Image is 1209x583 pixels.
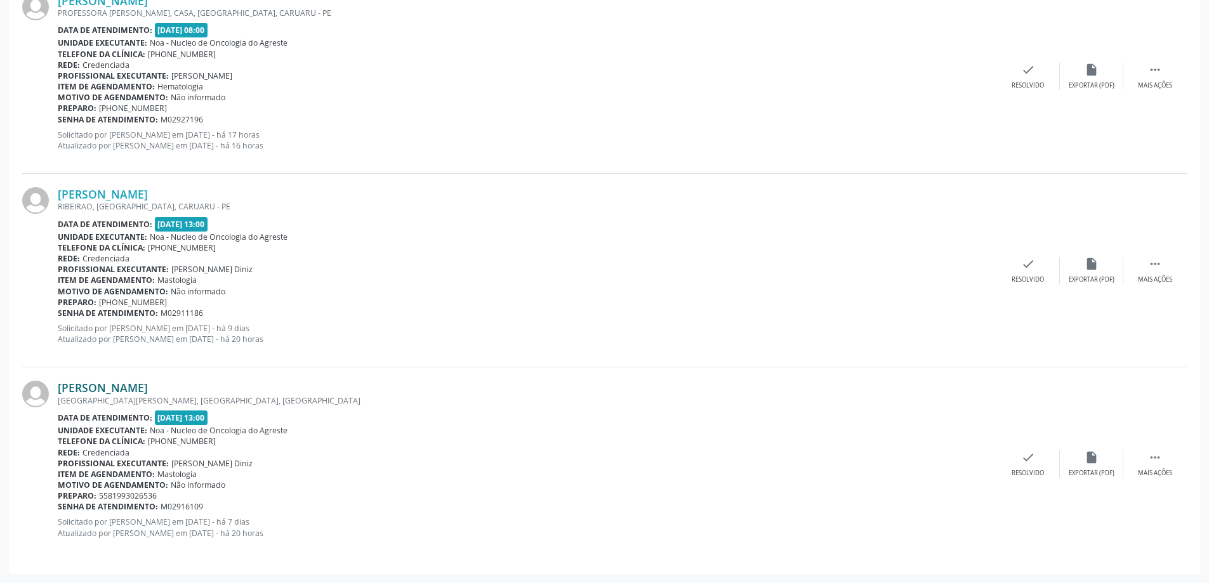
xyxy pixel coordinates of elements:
b: Preparo: [58,490,96,501]
b: Telefone da clínica: [58,49,145,60]
div: RIBEIRAO, [GEOGRAPHIC_DATA], CARUARU - PE [58,201,996,212]
i: check [1021,450,1035,464]
span: [PERSON_NAME] Diniz [171,458,253,469]
b: Telefone da clínica: [58,242,145,253]
span: [PERSON_NAME] [171,70,232,81]
i: check [1021,257,1035,271]
span: Credenciada [83,253,129,264]
b: Item de agendamento: [58,275,155,285]
img: img [22,381,49,407]
span: M02927196 [161,114,203,125]
span: [PERSON_NAME] Diniz [171,264,253,275]
div: [GEOGRAPHIC_DATA][PERSON_NAME], [GEOGRAPHIC_DATA], [GEOGRAPHIC_DATA] [58,395,996,406]
b: Senha de atendimento: [58,501,158,512]
span: [DATE] 08:00 [155,23,208,37]
b: Rede: [58,60,80,70]
span: Noa - Nucleo de Oncologia do Agreste [150,232,287,242]
div: Exportar (PDF) [1069,81,1114,90]
span: Não informado [171,286,225,297]
i:  [1148,450,1162,464]
b: Unidade executante: [58,37,147,48]
div: Exportar (PDF) [1069,275,1114,284]
p: Solicitado por [PERSON_NAME] em [DATE] - há 9 dias Atualizado por [PERSON_NAME] em [DATE] - há 20... [58,323,996,344]
span: M02916109 [161,501,203,512]
b: Item de agendamento: [58,469,155,480]
span: 5581993026536 [99,490,157,501]
b: Rede: [58,447,80,458]
img: img [22,187,49,214]
b: Profissional executante: [58,70,169,81]
b: Item de agendamento: [58,81,155,92]
div: Mais ações [1138,469,1172,478]
p: Solicitado por [PERSON_NAME] em [DATE] - há 7 dias Atualizado por [PERSON_NAME] em [DATE] - há 20... [58,516,996,538]
b: Motivo de agendamento: [58,480,168,490]
div: Mais ações [1138,275,1172,284]
span: [PHONE_NUMBER] [148,436,216,447]
div: Exportar (PDF) [1069,469,1114,478]
span: Credenciada [83,447,129,458]
span: Mastologia [157,469,197,480]
div: Mais ações [1138,81,1172,90]
b: Preparo: [58,103,96,114]
b: Data de atendimento: [58,25,152,36]
b: Profissional executante: [58,458,169,469]
div: PROFESSORA [PERSON_NAME], CASA, [GEOGRAPHIC_DATA], CARUARU - PE [58,8,996,18]
span: [PHONE_NUMBER] [99,297,167,308]
b: Unidade executante: [58,232,147,242]
div: Resolvido [1012,81,1044,90]
b: Profissional executante: [58,264,169,275]
p: Solicitado por [PERSON_NAME] em [DATE] - há 17 horas Atualizado por [PERSON_NAME] em [DATE] - há ... [58,129,996,151]
b: Telefone da clínica: [58,436,145,447]
span: Noa - Nucleo de Oncologia do Agreste [150,425,287,436]
i: insert_drive_file [1085,450,1099,464]
span: Credenciada [83,60,129,70]
span: [PHONE_NUMBER] [99,103,167,114]
span: M02911186 [161,308,203,318]
span: Hematologia [157,81,203,92]
a: [PERSON_NAME] [58,381,148,395]
b: Senha de atendimento: [58,308,158,318]
i: insert_drive_file [1085,63,1099,77]
span: [DATE] 13:00 [155,410,208,425]
b: Senha de atendimento: [58,114,158,125]
b: Preparo: [58,297,96,308]
b: Data de atendimento: [58,412,152,423]
i: insert_drive_file [1085,257,1099,271]
span: [PHONE_NUMBER] [148,49,216,60]
span: Não informado [171,92,225,103]
i:  [1148,63,1162,77]
span: Não informado [171,480,225,490]
a: [PERSON_NAME] [58,187,148,201]
i: check [1021,63,1035,77]
b: Motivo de agendamento: [58,92,168,103]
b: Unidade executante: [58,425,147,436]
b: Data de atendimento: [58,219,152,230]
div: Resolvido [1012,469,1044,478]
span: [DATE] 13:00 [155,217,208,232]
span: Noa - Nucleo de Oncologia do Agreste [150,37,287,48]
i:  [1148,257,1162,271]
b: Rede: [58,253,80,264]
span: [PHONE_NUMBER] [148,242,216,253]
b: Motivo de agendamento: [58,286,168,297]
div: Resolvido [1012,275,1044,284]
span: Mastologia [157,275,197,285]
